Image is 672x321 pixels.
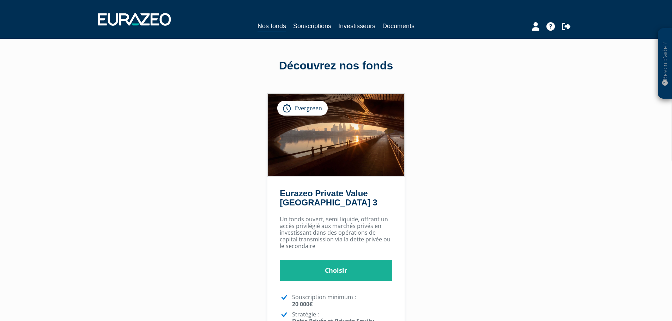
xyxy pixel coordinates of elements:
a: Nos fonds [258,21,286,32]
p: Besoin d'aide ? [661,32,669,95]
p: Souscription minimum : [292,294,392,307]
img: 1732889491-logotype_eurazeo_blanc_rvb.png [98,13,171,26]
a: Eurazeo Private Value [GEOGRAPHIC_DATA] 3 [280,189,377,207]
p: Un fonds ouvert, semi liquide, offrant un accès privilégié aux marchés privés en investissant dan... [280,216,392,250]
div: Découvrez nos fonds [135,58,537,74]
div: Evergreen [277,101,328,116]
a: Documents [382,21,414,31]
img: Eurazeo Private Value Europe 3 [268,94,404,176]
a: Choisir [280,260,392,282]
strong: 20 000€ [292,300,313,308]
a: Investisseurs [338,21,375,31]
a: Souscriptions [293,21,331,31]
